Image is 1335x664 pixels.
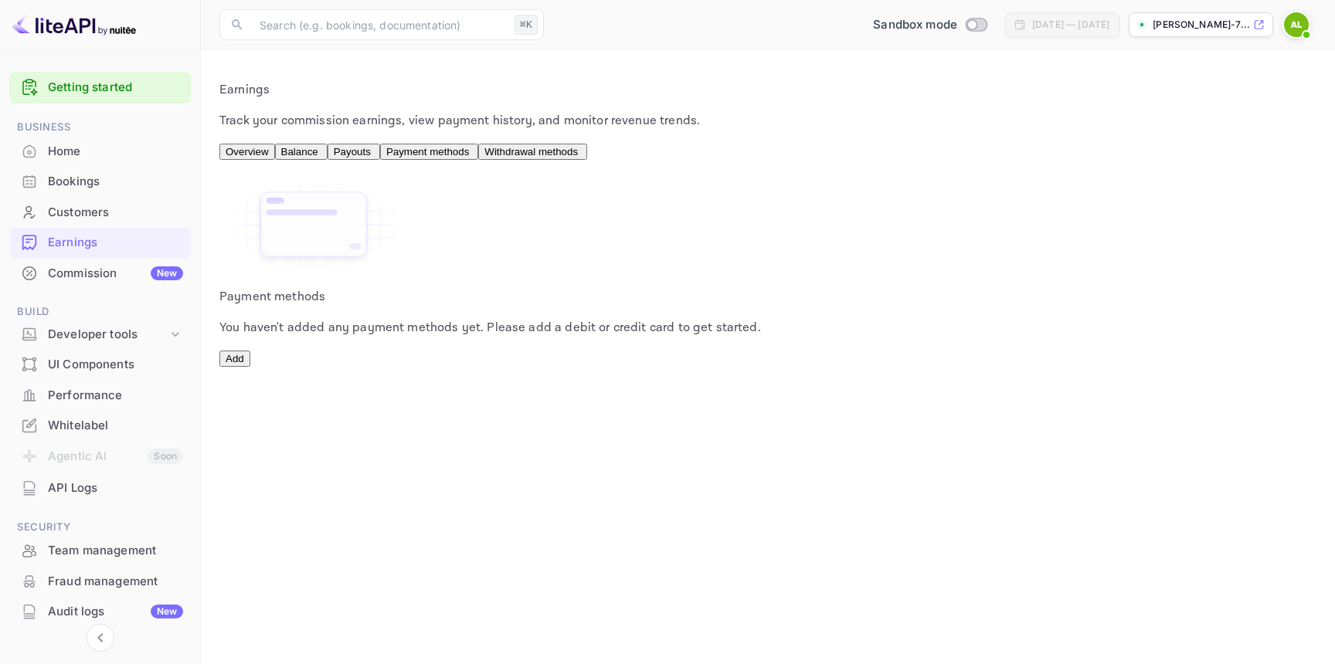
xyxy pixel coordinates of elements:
[219,288,1316,307] p: Payment methods
[151,605,183,618] div: New
[48,356,183,374] div: UI Components
[219,112,1316,130] p: Track your commission earnings, view payment history, and monitor revenue trends.
[9,536,191,566] div: Team management
[87,624,114,652] button: Collapse navigation
[9,303,191,320] span: Build
[1032,18,1109,32] div: [DATE] — [DATE]
[48,479,183,497] div: API Logs
[9,567,191,595] a: Fraud management
[48,542,183,560] div: Team management
[48,326,168,344] div: Developer tools
[334,146,371,158] span: Payouts
[9,72,191,103] div: Getting started
[9,137,191,167] div: Home
[48,143,183,161] div: Home
[9,259,191,287] a: CommissionNew
[48,387,183,405] div: Performance
[873,16,957,34] span: Sandbox mode
[9,228,191,256] a: Earnings
[9,411,191,441] div: Whitelabel
[226,146,269,158] span: Overview
[48,234,183,252] div: Earnings
[1153,18,1250,32] p: [PERSON_NAME]-7...
[9,536,191,564] a: Team management
[151,266,183,280] div: New
[9,321,191,348] div: Developer tools
[386,146,469,158] span: Payment methods
[219,351,250,367] button: Add
[9,597,191,627] div: Audit logsNew
[9,198,191,226] a: Customers
[9,411,191,439] a: Whitelabel
[12,12,136,37] img: LiteAPI logo
[48,603,183,621] div: Audit logs
[867,16,993,34] div: Switch to Production mode
[219,143,1316,161] div: scrollable auto tabs example
[48,573,183,591] div: Fraud management
[9,228,191,258] div: Earnings
[219,81,1316,100] p: Earnings
[484,146,578,158] span: Withdrawal methods
[9,198,191,228] div: Customers
[219,180,408,269] img: Add Card
[9,642,191,659] span: Marketing
[9,381,191,409] a: Performance
[219,319,1316,337] p: You haven't added any payment methods yet. Please add a debit or credit card to get started.
[9,350,191,380] div: UI Components
[9,167,191,197] div: Bookings
[48,173,183,191] div: Bookings
[1284,12,1309,37] img: Albin Eriksson Lippe
[9,567,191,597] div: Fraud management
[9,381,191,411] div: Performance
[48,265,183,283] div: Commission
[9,473,191,502] a: API Logs
[9,119,191,136] span: Business
[281,146,318,158] span: Balance
[9,597,191,625] a: Audit logsNew
[9,350,191,378] a: UI Components
[48,79,183,97] a: Getting started
[9,519,191,536] span: Security
[9,137,191,165] a: Home
[48,204,183,222] div: Customers
[515,15,538,35] div: ⌘K
[9,167,191,195] a: Bookings
[9,259,191,289] div: CommissionNew
[48,417,183,435] div: Whitelabel
[250,9,508,40] input: Search (e.g. bookings, documentation)
[9,473,191,503] div: API Logs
